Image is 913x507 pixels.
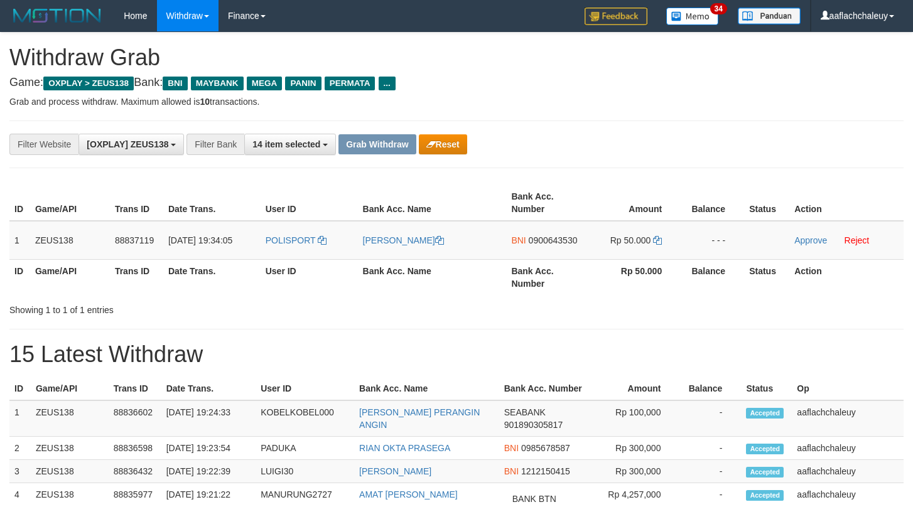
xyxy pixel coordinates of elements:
[9,185,30,221] th: ID
[845,235,870,245] a: Reject
[792,377,904,400] th: Op
[738,8,801,24] img: panduan.png
[359,443,450,453] a: RIAN OKTA PRASEGA
[109,437,161,460] td: 88836598
[792,460,904,483] td: aaflachchaleuy
[244,134,336,155] button: 14 item selected
[746,490,784,501] span: Accepted
[256,460,354,483] td: LUIGI30
[78,134,184,155] button: [OXPLAY] ZEUS138
[115,235,154,245] span: 88837119
[9,377,31,400] th: ID
[247,77,283,90] span: MEGA
[9,134,78,155] div: Filter Website
[359,489,458,499] a: AMAT [PERSON_NAME]
[338,134,416,154] button: Grab Withdraw
[359,407,480,430] a: [PERSON_NAME] PERANGIN ANGIN
[587,377,680,400] th: Amount
[110,259,163,295] th: Trans ID
[679,400,741,437] td: -
[681,185,744,221] th: Balance
[789,185,904,221] th: Action
[587,460,680,483] td: Rp 300,000
[109,377,161,400] th: Trans ID
[679,460,741,483] td: -
[359,466,431,476] a: [PERSON_NAME]
[504,443,519,453] span: BNI
[200,97,210,107] strong: 10
[504,420,563,430] span: Copy 901890305817 to clipboard
[792,437,904,460] td: aaflachchaleuy
[31,460,109,483] td: ZEUS138
[419,134,467,154] button: Reset
[506,259,586,295] th: Bank Acc. Number
[109,460,161,483] td: 88836432
[30,185,110,221] th: Game/API
[681,259,744,295] th: Balance
[325,77,375,90] span: PERMATA
[9,45,904,70] h1: Withdraw Grab
[9,400,31,437] td: 1
[354,377,499,400] th: Bank Acc. Name
[587,400,680,437] td: Rp 100,000
[9,299,371,316] div: Showing 1 to 1 of 1 entries
[266,235,316,245] span: POLISPORT
[744,185,789,221] th: Status
[31,400,109,437] td: ZEUS138
[653,235,662,245] a: Copy 50000 to clipboard
[285,77,321,90] span: PANIN
[256,400,354,437] td: KOBELKOBEL000
[161,460,256,483] td: [DATE] 19:22:39
[746,444,784,454] span: Accepted
[109,400,161,437] td: 88836602
[610,235,651,245] span: Rp 50.000
[168,235,232,245] span: [DATE] 19:34:05
[163,259,261,295] th: Date Trans.
[499,377,587,400] th: Bank Acc. Number
[9,221,30,260] td: 1
[358,259,507,295] th: Bank Acc. Name
[30,259,110,295] th: Game/API
[186,134,244,155] div: Filter Bank
[163,185,261,221] th: Date Trans.
[261,185,358,221] th: User ID
[741,377,792,400] th: Status
[585,8,647,25] img: Feedback.jpg
[256,437,354,460] td: PADUKA
[191,77,244,90] span: MAYBANK
[587,437,680,460] td: Rp 300,000
[529,235,578,245] span: Copy 0900643530 to clipboard
[744,259,789,295] th: Status
[252,139,320,149] span: 14 item selected
[586,185,681,221] th: Amount
[746,467,784,478] span: Accepted
[358,185,507,221] th: Bank Acc. Name
[506,185,586,221] th: Bank Acc. Number
[666,8,719,25] img: Button%20Memo.svg
[266,235,327,245] a: POLISPORT
[9,6,105,25] img: MOTION_logo.png
[792,400,904,437] td: aaflachchaleuy
[379,77,396,90] span: ...
[789,259,904,295] th: Action
[504,466,519,476] span: BNI
[9,77,904,89] h4: Game: Bank:
[586,259,681,295] th: Rp 50.000
[161,437,256,460] td: [DATE] 19:23:54
[31,377,109,400] th: Game/API
[521,443,570,453] span: Copy 0985678587 to clipboard
[746,408,784,419] span: Accepted
[794,235,827,245] a: Approve
[161,377,256,400] th: Date Trans.
[87,139,168,149] span: [OXPLAY] ZEUS138
[679,437,741,460] td: -
[9,259,30,295] th: ID
[681,221,744,260] td: - - -
[710,3,727,14] span: 34
[30,221,110,260] td: ZEUS138
[363,235,444,245] a: [PERSON_NAME]
[9,437,31,460] td: 2
[511,235,526,245] span: BNI
[110,185,163,221] th: Trans ID
[9,460,31,483] td: 3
